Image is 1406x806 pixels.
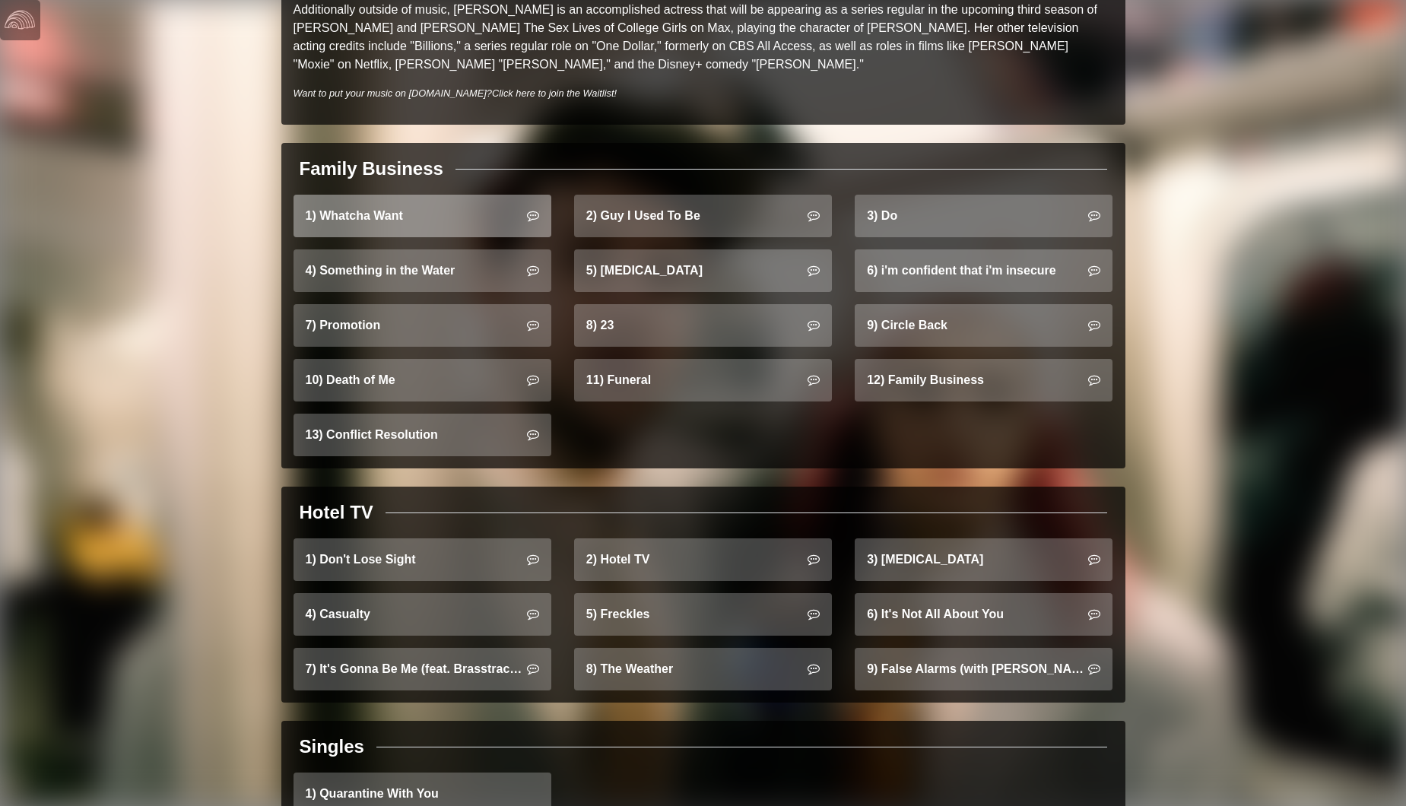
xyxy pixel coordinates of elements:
[294,87,617,99] i: Want to put your music on [DOMAIN_NAME]?
[294,249,551,292] a: 4) Something in the Water
[855,593,1112,636] a: 6) It's Not All About You
[574,538,832,581] a: 2) Hotel TV
[294,593,551,636] a: 4) Casualty
[294,648,551,690] a: 7) It's Gonna Be Me (feat. Brasstracks)
[294,538,551,581] a: 1) Don't Lose Sight
[5,5,35,35] img: logo-white-4c48a5e4bebecaebe01ca5a9d34031cfd3d4ef9ae749242e8c4bf12ef99f53e8.png
[855,249,1112,292] a: 6) i'm confident that i'm insecure
[300,499,373,526] div: Hotel TV
[855,538,1112,581] a: 3) [MEDICAL_DATA]
[855,648,1112,690] a: 9) False Alarms (with [PERSON_NAME])
[492,87,617,99] a: Click here to join the Waitlist!
[574,593,832,636] a: 5) Freckles
[300,733,364,760] div: Singles
[300,155,443,182] div: Family Business
[574,249,832,292] a: 5) [MEDICAL_DATA]
[574,359,832,401] a: 11) Funeral
[574,648,832,690] a: 8) The Weather
[294,304,551,347] a: 7) Promotion
[855,195,1112,237] a: 3) Do
[855,304,1112,347] a: 9) Circle Back
[574,195,832,237] a: 2) Guy I Used To Be
[574,304,832,347] a: 8) 23
[294,195,551,237] a: 1) Whatcha Want
[294,359,551,401] a: 10) Death of Me
[855,359,1112,401] a: 12) Family Business
[294,414,551,456] a: 13) Conflict Resolution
